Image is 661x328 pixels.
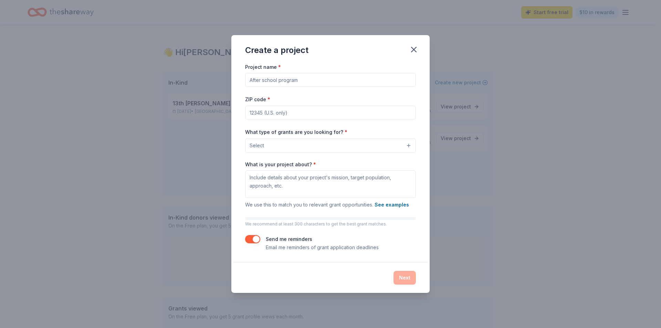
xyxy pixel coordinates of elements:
label: Project name [245,64,281,71]
label: What type of grants are you looking for? [245,129,347,136]
button: Select [245,138,416,153]
label: Send me reminders [266,236,312,242]
input: 12345 (U.S. only) [245,106,416,119]
span: Select [250,141,264,150]
p: Email me reminders of grant application deadlines [266,243,379,252]
p: We recommend at least 300 characters to get the best grant matches. [245,221,416,227]
div: Create a project [245,45,308,56]
button: See examples [375,201,409,209]
label: ZIP code [245,96,270,103]
label: What is your project about? [245,161,316,168]
span: We use this to match you to relevant grant opportunities. [245,202,409,208]
input: After school program [245,73,416,87]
